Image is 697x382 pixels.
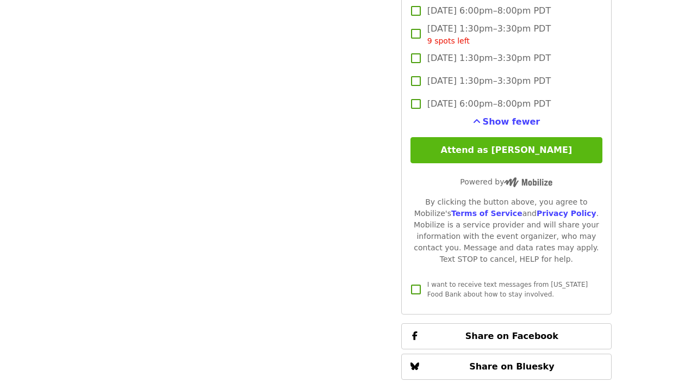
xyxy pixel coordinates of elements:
button: Attend as [PERSON_NAME] [410,137,602,163]
span: I want to receive text messages from [US_STATE] Food Bank about how to stay involved. [427,281,588,298]
button: Share on Bluesky [401,354,612,380]
span: [DATE] 1:30pm–3:30pm PDT [427,75,551,88]
button: See more timeslots [473,115,540,128]
button: Share on Facebook [401,323,612,349]
a: Privacy Policy [537,209,596,218]
span: Share on Bluesky [469,361,555,372]
span: [DATE] 1:30pm–3:30pm PDT [427,22,551,47]
span: Share on Facebook [465,331,558,341]
span: [DATE] 1:30pm–3:30pm PDT [427,52,551,65]
a: Terms of Service [451,209,522,218]
span: Show fewer [483,116,540,127]
span: Powered by [460,177,552,186]
span: [DATE] 6:00pm–8:00pm PDT [427,4,551,17]
span: [DATE] 6:00pm–8:00pm PDT [427,97,551,110]
div: By clicking the button above, you agree to Mobilize's and . Mobilize is a service provider and wi... [410,196,602,265]
img: Powered by Mobilize [504,177,552,187]
span: 9 spots left [427,36,470,45]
